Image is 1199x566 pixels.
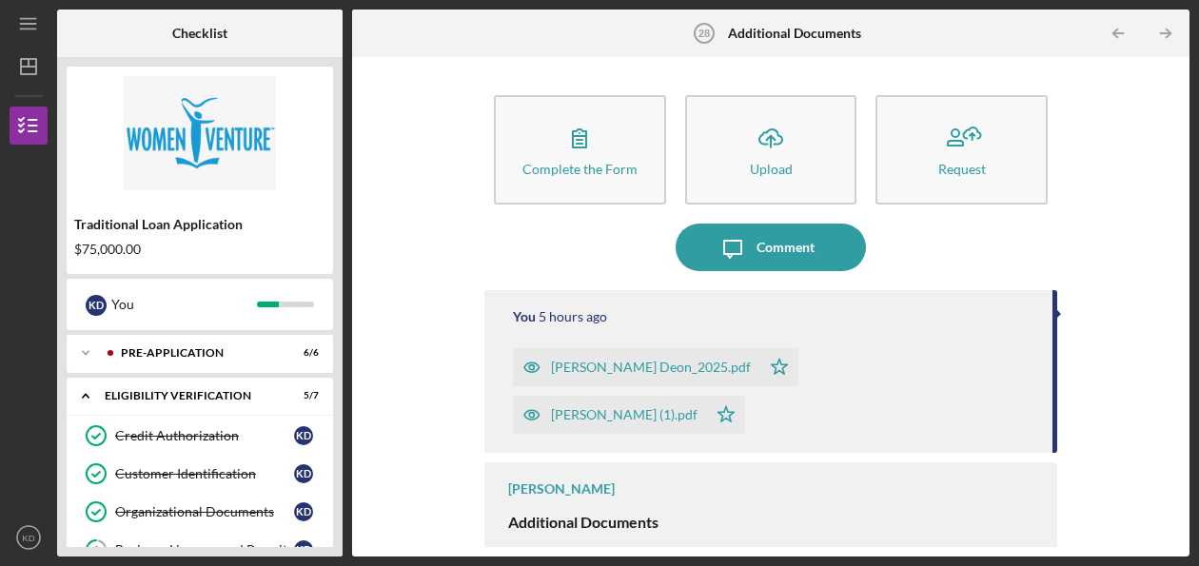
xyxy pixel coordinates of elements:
[513,348,798,386] button: [PERSON_NAME] Deon_2025.pdf
[685,95,857,205] button: Upload
[551,360,751,375] div: [PERSON_NAME] Deon_2025.pdf
[757,224,815,271] div: Comment
[93,544,100,556] tspan: 9
[508,481,615,497] div: [PERSON_NAME]
[10,518,48,556] button: KD
[522,162,638,176] div: Complete the Form
[294,540,313,559] div: K D
[539,309,607,324] time: 2025-09-26 15:44
[285,390,319,401] div: 5 / 7
[74,242,325,257] div: $75,000.00
[121,347,271,359] div: Pre-Application
[750,162,793,176] div: Upload
[294,502,313,521] div: K D
[115,504,294,519] div: Organizational Documents
[115,428,294,443] div: Credit Authorization
[728,26,861,41] b: Additional Documents
[76,493,324,531] a: Organizational DocumentsKD
[494,95,666,205] button: Complete the Form
[875,95,1048,205] button: Request
[285,347,319,359] div: 6 / 6
[172,26,227,41] b: Checklist
[938,162,986,176] div: Request
[67,76,333,190] img: Product logo
[513,396,745,434] button: [PERSON_NAME] (1).pdf
[74,217,325,232] div: Traditional Loan Application
[294,426,313,445] div: K D
[76,455,324,493] a: Customer IdentificationKD
[698,28,710,39] tspan: 28
[22,533,34,543] text: KD
[551,407,698,422] div: [PERSON_NAME] (1).pdf
[294,464,313,483] div: K D
[676,224,866,271] button: Comment
[76,417,324,455] a: Credit AuthorizationKD
[115,542,294,557] div: Business Licenses and Permits
[115,466,294,481] div: Customer Identification
[111,288,257,321] div: You
[105,390,271,401] div: Eligibility Verification
[508,513,658,531] strong: Additional Documents
[513,309,536,324] div: You
[86,295,107,316] div: K D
